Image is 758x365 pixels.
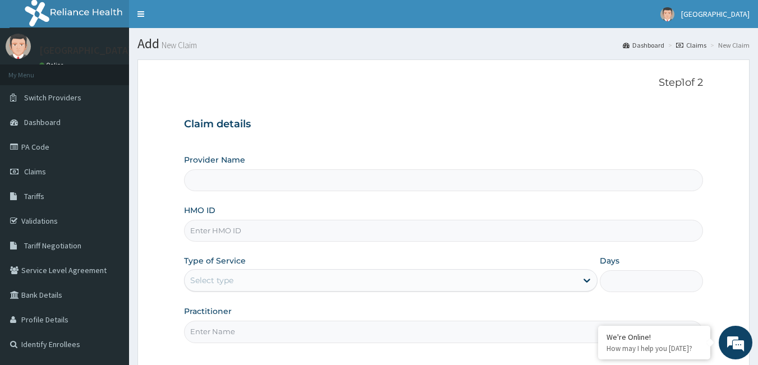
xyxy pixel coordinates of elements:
p: How may I help you today? [607,344,702,353]
span: Switch Providers [24,93,81,103]
label: Provider Name [184,154,245,165]
input: Enter Name [184,321,704,343]
input: Enter HMO ID [184,220,704,242]
label: Practitioner [184,306,232,317]
span: Claims [24,167,46,177]
a: Dashboard [623,40,664,50]
span: [GEOGRAPHIC_DATA] [681,9,750,19]
label: Type of Service [184,255,246,266]
span: Tariffs [24,191,44,201]
div: Select type [190,275,233,286]
h3: Claim details [184,118,704,131]
p: Step 1 of 2 [184,77,704,89]
label: HMO ID [184,205,215,216]
p: [GEOGRAPHIC_DATA] [39,45,132,56]
small: New Claim [159,41,197,49]
span: Tariff Negotiation [24,241,81,251]
label: Days [600,255,619,266]
img: User Image [6,34,31,59]
a: Claims [676,40,706,50]
li: New Claim [708,40,750,50]
span: Dashboard [24,117,61,127]
a: Online [39,61,66,69]
div: We're Online! [607,332,702,342]
h1: Add [137,36,750,51]
img: User Image [660,7,674,21]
